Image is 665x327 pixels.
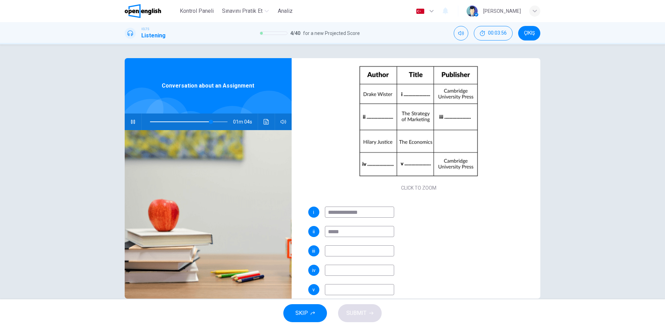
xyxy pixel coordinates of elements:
span: SKIP [295,308,308,318]
span: 00:03:56 [488,30,507,36]
button: 00:03:56 [474,26,513,40]
button: Ses transkripsiyonunu görmek için tıklayın [261,113,272,130]
span: ii [313,229,315,234]
div: Hide [474,26,513,40]
button: ÇIKIŞ [518,26,540,40]
span: Kontrol Paneli [180,7,214,15]
span: Sınavını Pratik Et [222,7,263,15]
h1: Listening [141,31,166,40]
span: 01m 04s [233,113,258,130]
span: for a new Projected Score [303,29,360,37]
img: Profile picture [467,6,478,17]
span: Analiz [278,7,293,15]
button: Analiz [274,5,296,17]
span: IELTS [141,27,149,31]
span: 4 / 40 [290,29,300,37]
span: ÇIKIŞ [524,30,535,36]
span: iv [312,268,316,273]
span: i [313,210,314,215]
span: iii [312,248,315,253]
img: OpenEnglish logo [125,4,161,18]
a: OpenEnglish logo [125,4,177,18]
div: [PERSON_NAME] [483,7,521,15]
button: Sınavını Pratik Et [219,5,272,17]
span: Conversation about an Assignment [162,82,254,90]
button: Kontrol Paneli [177,5,216,17]
img: Conversation about an Assignment [125,130,292,299]
button: SKIP [283,304,327,322]
div: Mute [454,26,468,40]
span: v [312,287,315,292]
img: tr [416,9,425,14]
